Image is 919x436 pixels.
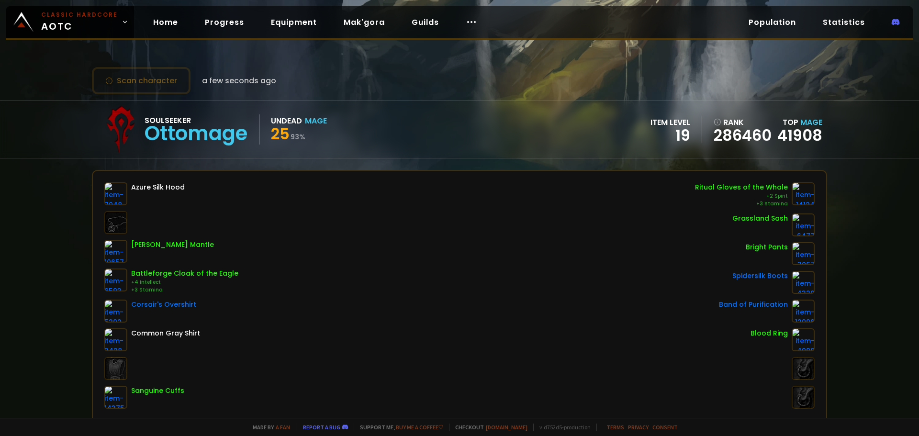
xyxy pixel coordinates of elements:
[305,115,327,127] div: Mage
[652,424,678,431] a: Consent
[303,424,340,431] a: Report a bug
[41,11,118,34] span: AOTC
[145,126,247,141] div: Ottomage
[131,328,200,338] div: Common Gray Shirt
[104,182,127,205] img: item-7048
[396,424,443,431] a: Buy me a coffee
[741,12,804,32] a: Population
[792,182,815,205] img: item-14124
[104,328,127,351] img: item-3428
[271,115,302,127] div: Undead
[486,424,527,431] a: [DOMAIN_NAME]
[104,268,127,291] img: item-6593
[202,75,276,87] span: a few seconds ago
[449,424,527,431] span: Checkout
[751,328,788,338] div: Blood Ring
[104,386,127,409] img: item-14375
[276,424,290,431] a: a fan
[404,12,447,32] a: Guilds
[719,300,788,310] div: Band of Purification
[131,182,185,192] div: Azure Silk Hood
[792,300,815,323] img: item-12996
[777,116,822,128] div: Top
[146,12,186,32] a: Home
[732,271,788,281] div: Spidersilk Boots
[131,279,238,286] div: +4 Intellect
[247,424,290,431] span: Made by
[354,424,443,431] span: Support me,
[800,117,822,128] span: Mage
[131,300,196,310] div: Corsair's Overshirt
[131,268,238,279] div: Battleforge Cloak of the Eagle
[92,67,191,94] button: Scan character
[131,386,184,396] div: Sanguine Cuffs
[145,114,247,126] div: Soulseeker
[263,12,325,32] a: Equipment
[714,116,772,128] div: rank
[291,132,305,142] small: 93 %
[695,192,788,200] div: +2 Spirit
[792,328,815,351] img: item-4998
[792,242,815,265] img: item-3067
[815,12,873,32] a: Statistics
[650,116,690,128] div: item level
[792,213,815,236] img: item-6477
[695,182,788,192] div: Ritual Gloves of the Whale
[533,424,591,431] span: v. d752d5 - production
[104,240,127,263] img: item-10657
[714,128,772,143] a: 286460
[104,300,127,323] img: item-5202
[131,240,214,250] div: [PERSON_NAME] Mantle
[336,12,392,32] a: Mak'gora
[606,424,624,431] a: Terms
[650,128,690,143] div: 19
[271,123,290,145] span: 25
[6,6,134,38] a: Classic HardcoreAOTC
[197,12,252,32] a: Progress
[732,213,788,224] div: Grassland Sash
[792,271,815,294] img: item-4320
[131,286,238,294] div: +3 Stamina
[777,124,822,146] a: 41908
[746,242,788,252] div: Bright Pants
[628,424,649,431] a: Privacy
[41,11,118,19] small: Classic Hardcore
[695,200,788,208] div: +3 Stamina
